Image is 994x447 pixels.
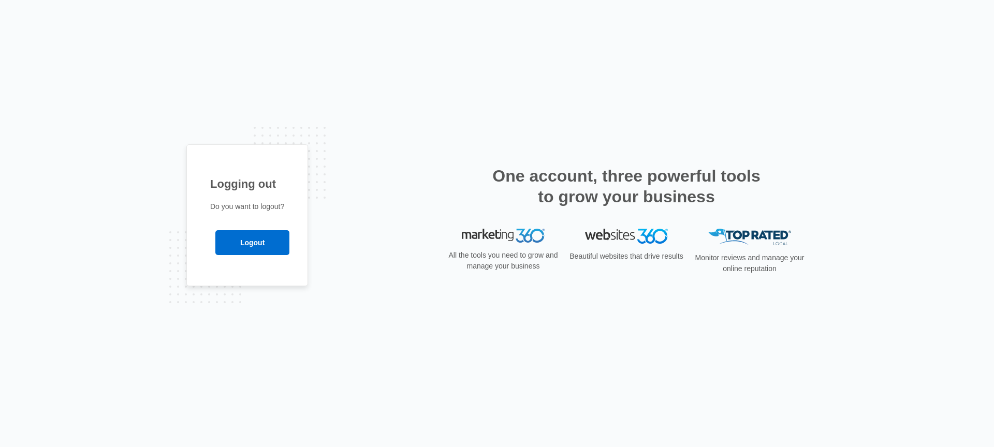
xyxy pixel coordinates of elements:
img: Websites 360 [585,229,668,244]
p: All the tools you need to grow and manage your business [445,250,561,272]
img: Top Rated Local [708,229,791,246]
h1: Logging out [210,175,284,192]
h2: One account, three powerful tools to grow your business [489,166,764,207]
input: Logout [215,230,289,255]
p: Monitor reviews and manage your online reputation [692,252,808,274]
img: Marketing 360 [462,229,545,243]
p: Beautiful websites that drive results [568,251,684,262]
p: Do you want to logout? [210,201,284,212]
